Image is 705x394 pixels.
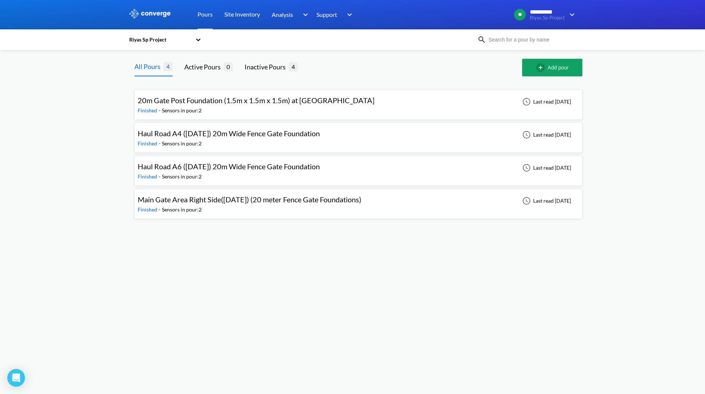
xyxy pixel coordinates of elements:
[163,62,173,71] span: 4
[138,129,320,138] span: Haul Road A4 ([DATE]) 20m Wide Fence Gate Foundation
[134,61,163,72] div: All Pours
[342,10,354,19] img: downArrow.svg
[162,140,202,148] div: Sensors in pour: 2
[138,140,159,147] span: Finished
[129,36,192,44] div: Riyas Sp Project
[224,62,233,71] span: 0
[129,9,171,18] img: logo_ewhite.svg
[317,10,337,19] span: Support
[272,10,293,19] span: Analysis
[159,173,162,180] span: -
[536,63,548,72] img: add-circle-outline.svg
[245,62,289,72] div: Inactive Pours
[159,206,162,213] span: -
[477,35,486,44] img: icon-search.svg
[486,36,575,44] input: Search for a pour by name
[134,197,582,203] a: Main Gate Area Right Side([DATE]) (20 meter Fence Gate Foundations)Finished-Sensors in pour:2Last...
[138,162,320,171] span: Haul Road A6 ([DATE]) 20m Wide Fence Gate Foundation
[134,98,582,104] a: 20m Gate Post Foundation (1.5m x 1.5m x 1.5m) at [GEOGRAPHIC_DATA]Finished-Sensors in pour:2Last ...
[518,196,573,205] div: Last read [DATE]
[134,131,582,137] a: Haul Road A4 ([DATE]) 20m Wide Fence Gate FoundationFinished-Sensors in pour:2Last read [DATE]
[138,107,159,113] span: Finished
[298,10,310,19] img: downArrow.svg
[184,62,224,72] div: Active Pours
[518,130,573,139] div: Last read [DATE]
[138,173,159,180] span: Finished
[138,96,375,105] span: 20m Gate Post Foundation (1.5m x 1.5m x 1.5m) at [GEOGRAPHIC_DATA]
[530,15,565,21] span: Riyas Sp Project
[138,206,159,213] span: Finished
[162,106,202,115] div: Sensors in pour: 2
[162,173,202,181] div: Sensors in pour: 2
[565,10,576,19] img: downArrow.svg
[159,140,162,147] span: -
[518,97,573,106] div: Last read [DATE]
[522,59,582,76] button: Add pour
[518,163,573,172] div: Last read [DATE]
[162,206,202,214] div: Sensors in pour: 2
[138,195,361,204] span: Main Gate Area Right Side([DATE]) (20 meter Fence Gate Foundations)
[7,369,25,387] div: Open Intercom Messenger
[289,62,298,71] span: 4
[159,107,162,113] span: -
[134,164,582,170] a: Haul Road A6 ([DATE]) 20m Wide Fence Gate FoundationFinished-Sensors in pour:2Last read [DATE]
